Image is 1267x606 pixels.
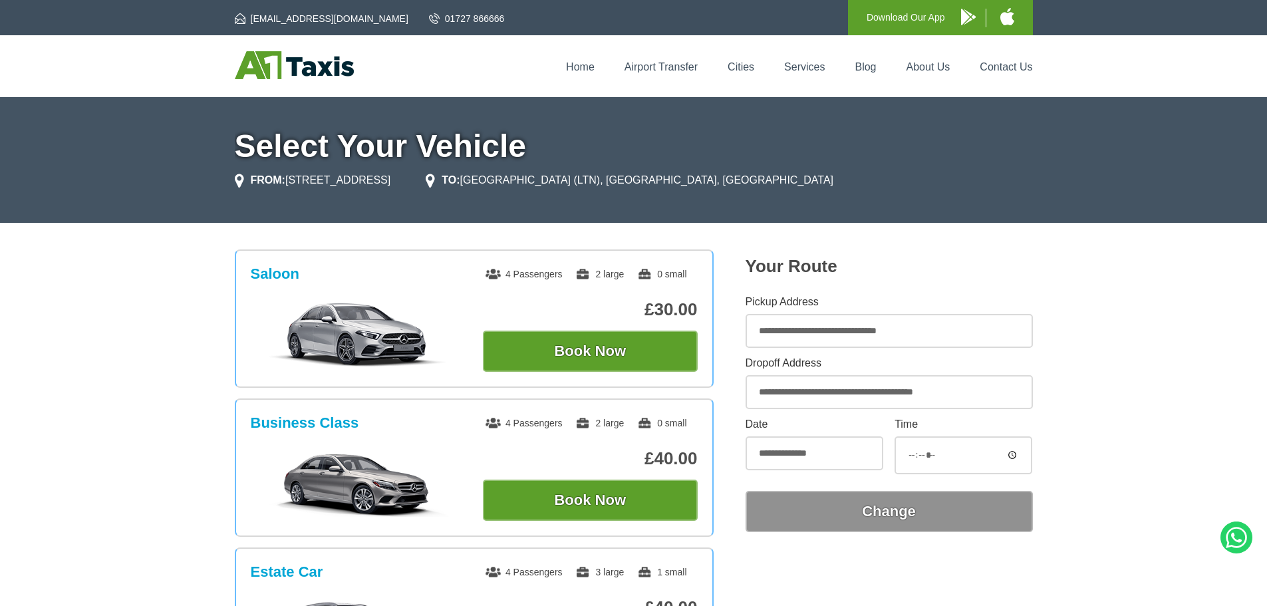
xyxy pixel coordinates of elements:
[728,61,754,73] a: Cities
[235,172,391,188] li: [STREET_ADDRESS]
[637,567,686,577] span: 1 small
[251,414,359,432] h3: Business Class
[746,419,883,430] label: Date
[855,61,876,73] a: Blog
[575,269,624,279] span: 2 large
[257,450,458,517] img: Business Class
[251,174,285,186] strong: FROM:
[746,491,1033,532] button: Change
[442,174,460,186] strong: TO:
[895,419,1032,430] label: Time
[867,9,945,26] p: Download Our App
[1000,8,1014,25] img: A1 Taxis iPhone App
[483,480,698,521] button: Book Now
[251,265,299,283] h3: Saloon
[566,61,595,73] a: Home
[746,358,1033,369] label: Dropoff Address
[625,61,698,73] a: Airport Transfer
[907,61,950,73] a: About Us
[575,418,624,428] span: 2 large
[961,9,976,25] img: A1 Taxis Android App
[483,299,698,320] p: £30.00
[429,12,505,25] a: 01727 866666
[486,567,563,577] span: 4 Passengers
[746,297,1033,307] label: Pickup Address
[235,12,408,25] a: [EMAIL_ADDRESS][DOMAIN_NAME]
[637,418,686,428] span: 0 small
[980,61,1032,73] a: Contact Us
[426,172,833,188] li: [GEOGRAPHIC_DATA] (LTN), [GEOGRAPHIC_DATA], [GEOGRAPHIC_DATA]
[251,563,323,581] h3: Estate Car
[637,269,686,279] span: 0 small
[486,418,563,428] span: 4 Passengers
[235,51,354,79] img: A1 Taxis St Albans LTD
[483,448,698,469] p: £40.00
[575,567,624,577] span: 3 large
[483,331,698,372] button: Book Now
[257,301,458,368] img: Saloon
[746,256,1033,277] h2: Your Route
[784,61,825,73] a: Services
[235,130,1033,162] h1: Select Your Vehicle
[486,269,563,279] span: 4 Passengers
